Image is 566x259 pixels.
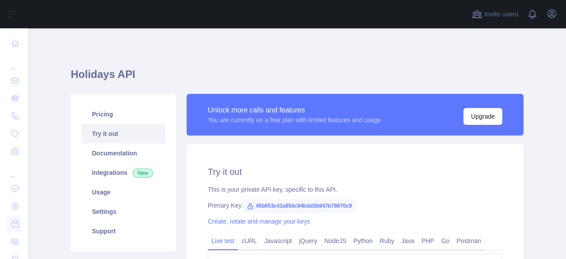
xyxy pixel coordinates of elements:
a: Go [438,234,453,248]
button: Upgrade [463,108,502,125]
div: You are currently on a free plan with limited features and usage [208,116,381,124]
a: PHP [418,234,438,248]
button: Invite users [470,7,520,21]
a: NodeJS [321,234,350,248]
div: Unlock more calls and features [208,105,381,116]
h2: Try it out [208,166,502,178]
div: ... [7,53,21,71]
div: Primary Key: [208,201,502,210]
a: Support [81,221,165,241]
a: Postman [453,234,485,248]
div: ... [7,161,21,179]
a: jQuery [295,234,321,248]
a: Try it out [81,124,165,143]
a: Python [350,234,376,248]
a: Integrations New [81,163,165,182]
a: Ruby [376,234,398,248]
span: 45b653c41a854c94bdd3b947b79870c9 [243,199,356,213]
a: cURL [238,234,260,248]
a: Create, rotate and manage your keys [208,218,310,225]
a: Usage [81,182,165,202]
a: Pricing [81,104,165,124]
div: This is your private API key, specific to this API. [208,185,502,194]
span: Invite users [484,9,518,19]
a: Settings [81,202,165,221]
a: Javascript [260,234,295,248]
h1: Holidays API [71,67,524,89]
a: Java [398,234,418,248]
span: New [133,169,153,178]
a: Live test [208,234,238,248]
a: Documentation [81,143,165,163]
